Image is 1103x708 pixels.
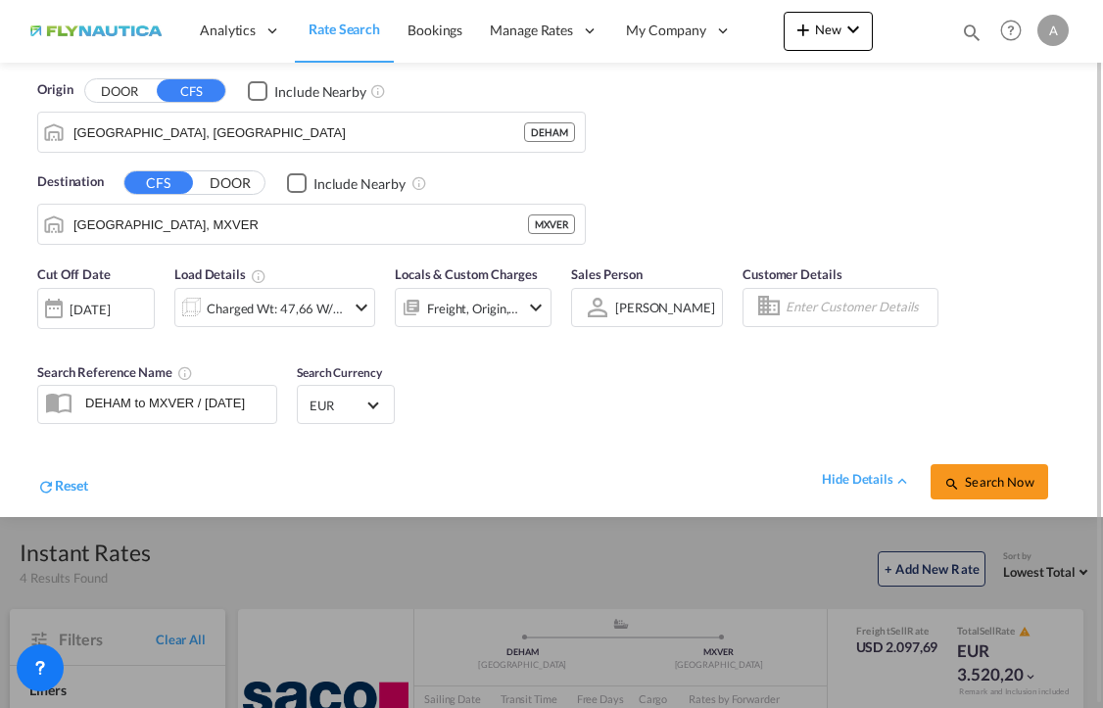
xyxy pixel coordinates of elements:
span: Search Currency [297,365,382,380]
md-datepicker: Select [37,326,52,353]
button: DOOR [85,80,154,103]
span: Sales Person [571,266,643,282]
span: Search Reference Name [37,364,193,380]
span: Bookings [408,22,462,38]
div: A [1037,15,1069,46]
div: Include Nearby [313,174,406,194]
md-icon: Chargeable Weight [251,268,266,284]
div: MXVER [528,214,575,234]
span: Customer Details [743,266,841,282]
md-icon: icon-refresh [37,478,55,496]
span: Load Details [174,266,266,282]
md-select: Sales Person: Alina Iskaev [613,293,717,321]
div: Help [994,14,1037,49]
div: hide detailsicon-chevron-up [822,470,911,490]
span: Rate Search [309,21,380,37]
button: icon-magnifySearch Now [931,464,1048,499]
span: Destination [37,172,104,192]
div: icon-magnify [961,22,983,51]
md-icon: Your search will be saved by the below given name [177,365,193,381]
input: Search Reference Name [75,388,276,417]
md-icon: icon-magnify [944,476,960,492]
button: icon-plus 400-fgNewicon-chevron-down [784,12,873,51]
span: Manage Rates [490,21,573,40]
span: Cut Off Date [37,266,111,282]
img: dbeec6a0202a11f0ab01a7e422f9ff92.png [29,9,162,53]
md-icon: icon-chevron-down [841,18,865,41]
md-icon: icon-chevron-down [524,296,548,319]
input: Enter Customer Details [786,293,932,322]
div: Charged Wt: 47,66 W/M [207,295,345,322]
span: Analytics [200,21,256,40]
span: Locals & Custom Charges [395,266,538,282]
md-icon: icon-chevron-down [350,296,373,319]
div: [DATE] [70,301,110,318]
div: Include Nearby [274,82,366,102]
md-icon: Unchecked: Ignores neighbouring ports when fetching rates.Checked : Includes neighbouring ports w... [370,83,386,99]
md-input-container: Veracruz, MXVER [38,205,585,244]
span: New [791,22,865,37]
span: EUR [310,397,364,414]
md-icon: Unchecked: Ignores neighbouring ports when fetching rates.Checked : Includes neighbouring ports w... [411,175,427,191]
input: Search by Port [73,210,528,239]
span: Reset [55,477,88,494]
md-checkbox: Checkbox No Ink [248,80,366,101]
div: [PERSON_NAME] [615,300,715,315]
div: Freight Origin Destinationicon-chevron-down [395,288,551,327]
div: Freight Origin Destination [427,295,519,322]
span: My Company [626,21,706,40]
span: Origin [37,80,72,100]
span: Help [994,14,1028,47]
md-icon: icon-plus 400-fg [791,18,815,41]
div: DEHAM [524,122,575,142]
button: DOOR [196,172,264,195]
div: Charged Wt: 47,66 W/Micon-chevron-down [174,288,375,327]
button: CFS [124,171,193,194]
div: icon-refreshReset [37,476,88,499]
md-icon: icon-magnify [961,22,983,43]
button: CFS [157,79,225,102]
md-select: Select Currency: € EUREuro [308,391,384,419]
md-icon: icon-chevron-up [893,472,911,490]
div: [DATE] [37,288,155,329]
md-input-container: Hamburg, DEHAM [38,113,585,152]
input: Search by Port [73,118,524,147]
md-checkbox: Checkbox No Ink [287,172,406,193]
span: icon-magnifySearch Now [944,474,1033,490]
